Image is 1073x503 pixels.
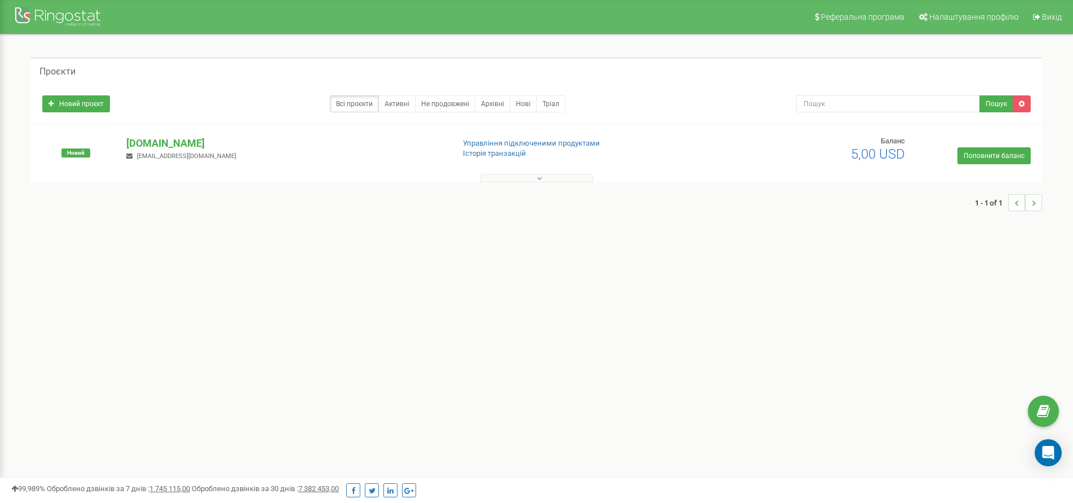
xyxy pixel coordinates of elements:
a: Не продовжені [415,95,475,112]
span: Баланс [881,137,905,145]
nav: ... [975,183,1042,222]
span: [EMAIL_ADDRESS][DOMAIN_NAME] [137,152,236,160]
span: Оброблено дзвінків за 30 днів : [192,484,339,493]
span: Новий [61,148,90,158]
a: Нові [510,95,537,112]
u: 1 745 115,00 [149,484,190,493]
a: Історія транзакцій [463,149,526,158]
span: 99,989% [11,484,45,493]
div: Open Intercom Messenger [1035,439,1062,466]
span: Налаштування профілю [929,12,1018,21]
span: Реферальна програма [821,12,904,21]
input: Пошук [796,95,980,112]
a: Новий проєкт [42,95,110,112]
span: 5,00 USD [851,146,905,162]
p: [DOMAIN_NAME] [126,136,444,151]
a: Тріал [536,95,566,112]
a: Управління підключеними продуктами [463,139,600,147]
a: Архівні [475,95,510,112]
a: Активні [378,95,416,112]
button: Пошук [979,95,1013,112]
u: 7 382 453,00 [298,484,339,493]
span: Оброблено дзвінків за 7 днів : [47,484,190,493]
a: Всі проєкти [330,95,379,112]
a: Поповнити баланс [957,147,1031,164]
span: Вихід [1042,12,1062,21]
span: 1 - 1 of 1 [975,194,1008,211]
h5: Проєкти [39,67,76,77]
